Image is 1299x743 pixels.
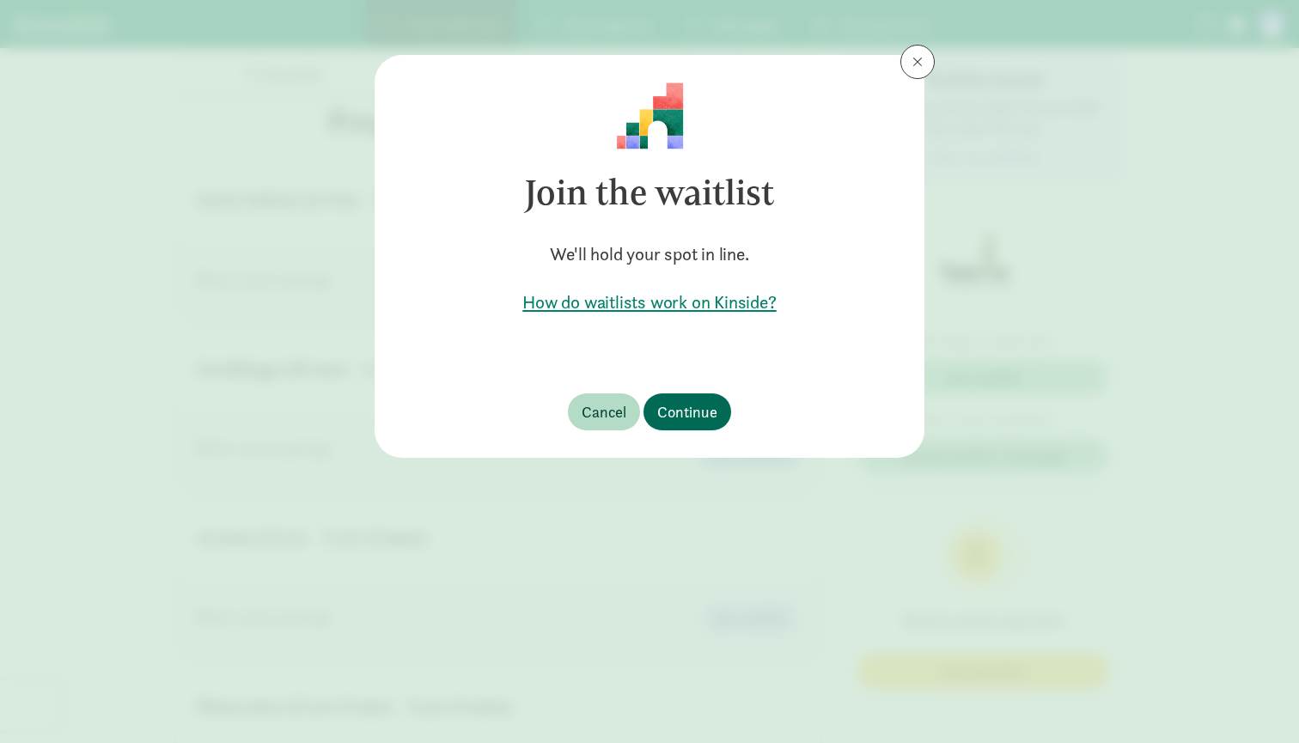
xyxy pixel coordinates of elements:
span: Continue [657,400,717,423]
span: Cancel [582,400,626,423]
a: How do waitlists work on Kinside? [402,290,897,314]
h3: Join the waitlist [402,149,897,235]
h5: We'll hold your spot in line. [402,242,897,266]
button: Continue [643,393,731,430]
button: Cancel [568,393,640,430]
